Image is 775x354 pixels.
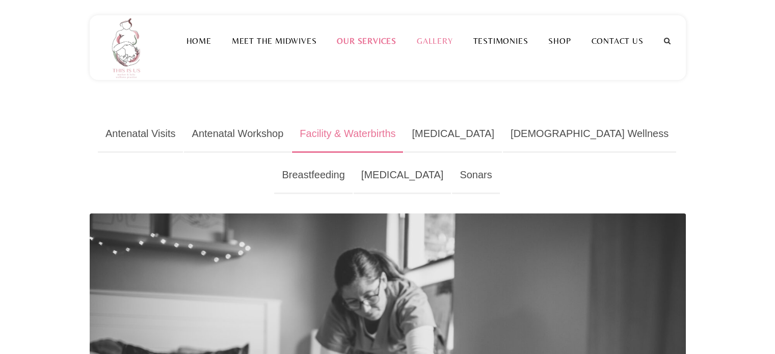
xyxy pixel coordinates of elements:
[98,116,183,153] a: Antenatal Visits
[407,36,463,46] a: Gallery
[274,157,352,194] a: Breastfeeding
[184,116,291,153] a: Antenatal Workshop
[222,36,327,46] a: Meet the Midwives
[292,116,403,153] a: Facility & Waterbirths
[463,36,538,46] a: Testimonies
[452,157,499,194] a: Sonars
[404,116,502,153] a: [MEDICAL_DATA]
[581,36,654,46] a: Contact Us
[503,116,676,153] a: [DEMOGRAPHIC_DATA] Wellness
[327,36,407,46] a: Our Services
[354,157,451,194] a: [MEDICAL_DATA]
[176,36,221,46] a: Home
[105,15,151,80] img: This is us practice
[538,36,581,46] a: Shop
